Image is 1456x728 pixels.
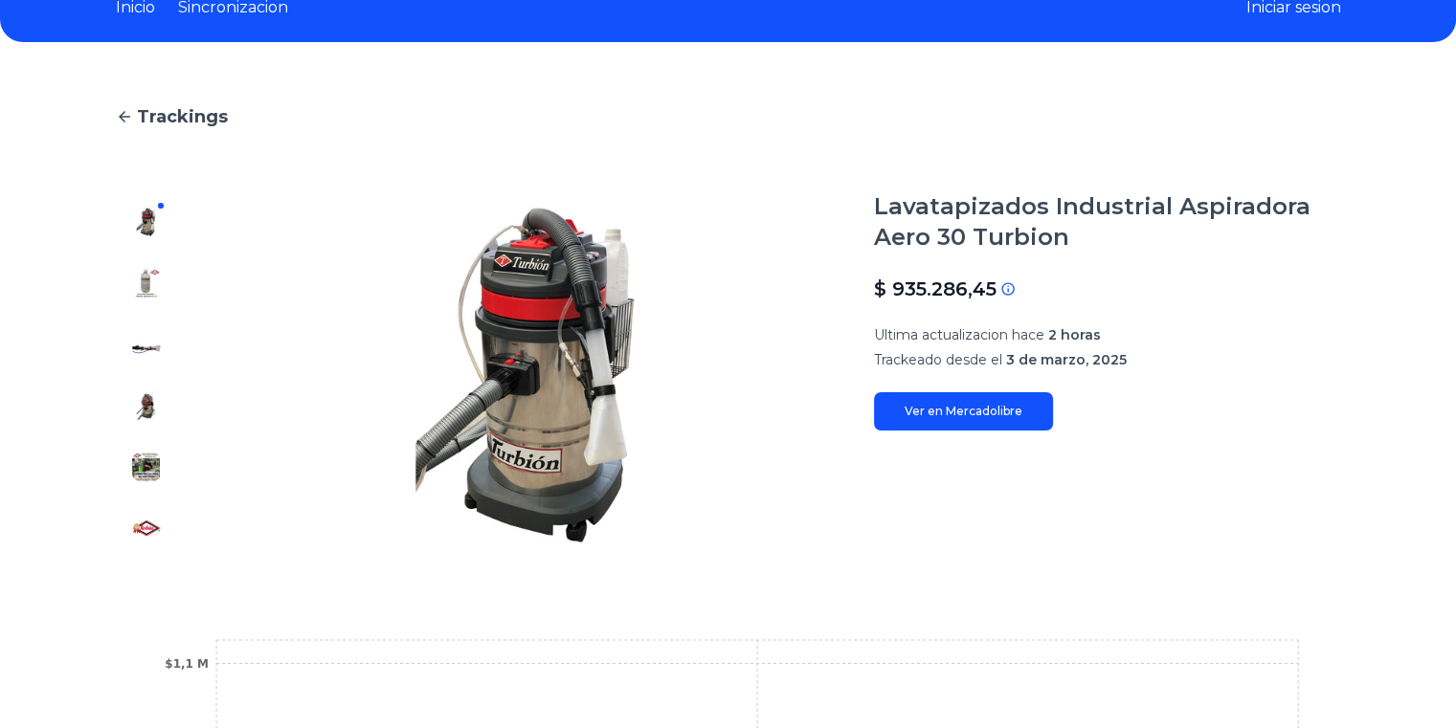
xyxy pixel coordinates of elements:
img: Lavatapizados Industrial Aspiradora Aero 30 Turbion [131,390,162,421]
span: 3 de marzo, 2025 [1006,351,1127,368]
img: Lavatapizados Industrial Aspiradora Aero 30 Turbion [215,191,836,559]
img: Lavatapizados Industrial Aspiradora Aero 30 Turbion [131,207,162,237]
p: $ 935.286,45 [874,276,997,302]
span: Ultima actualizacion hace [874,326,1044,343]
h1: Lavatapizados Industrial Aspiradora Aero 30 Turbion [874,191,1341,253]
img: Lavatapizados Industrial Aspiradora Aero 30 Turbion [131,452,162,482]
img: Lavatapizados Industrial Aspiradora Aero 30 Turbion [131,329,162,360]
span: Trackings [137,103,228,130]
img: Lavatapizados Industrial Aspiradora Aero 30 Turbion [131,268,162,298]
a: Trackings [116,103,1341,130]
span: 2 horas [1048,326,1101,343]
tspan: $1,1 M [165,657,209,671]
img: Lavatapizados Industrial Aspiradora Aero 30 Turbion [131,513,162,543]
span: Trackeado desde el [874,351,1002,368]
a: Ver en Mercadolibre [874,392,1053,430]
